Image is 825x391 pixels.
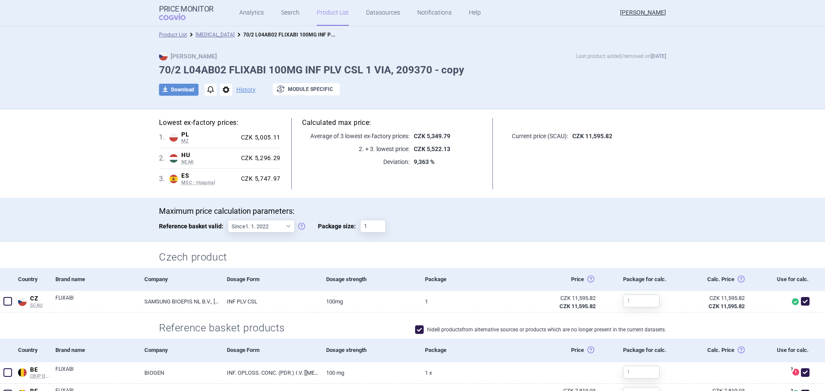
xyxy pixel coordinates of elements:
span: Reference basket valid: [159,220,228,233]
div: CZK 5,005.11 [238,134,281,142]
a: SAMSUNG BIOEPIS NL B.V., [GEOGRAPHIC_DATA] [138,291,220,312]
img: CZ [159,52,168,61]
div: Company [138,339,220,362]
span: BE [30,366,49,374]
a: 100MG [320,291,419,312]
span: Package size: [318,220,360,233]
p: Maximum price calculation parameters: [159,206,666,216]
span: CZ [30,295,49,303]
img: Poland [169,133,178,142]
span: NEAK [181,159,238,165]
img: Czech Republic [18,297,27,306]
div: Use for calc. [755,268,813,291]
a: BEBECBIP DCI [15,364,49,379]
a: 1 [419,291,517,312]
input: 1 [623,294,660,307]
a: 100 mg [320,362,419,383]
div: Country [15,339,49,362]
strong: CZK 11,595.82 [572,133,612,139]
a: [MEDICAL_DATA] [196,32,235,38]
a: BIOGEN [138,362,220,383]
div: CZK 5,296.29 [238,155,281,162]
label: hide 8 products from alternative sources or products which are no longer present in the current d... [415,325,666,334]
p: Last product added/removed on [576,52,666,61]
span: 2 . [159,153,169,164]
p: Deviation: [302,158,409,166]
strong: CZK 11,595.82 [559,303,596,309]
span: COGVIO [159,13,198,20]
abbr: Česko ex-factory [524,294,596,310]
input: 1 [623,366,660,379]
a: CZK 11,595.82CZK 11,595.82 [683,291,755,313]
button: Download [159,84,199,96]
h1: 70/2 L04AB02 FLIXABI 100MG INF PLV CSL 1 VIA, 209370 - copy [159,64,666,76]
span: 3 . [159,174,169,184]
span: ? [789,367,794,372]
span: PL [181,131,238,139]
div: Package [419,268,517,291]
strong: 9,363 % [414,158,434,165]
a: FLIXABI [55,294,138,309]
span: ES [181,172,238,180]
img: Belgium [18,368,27,377]
div: CZK 5,747.97 [238,175,281,183]
div: Brand name [49,339,138,362]
div: Calc. Price [683,268,755,291]
div: Package for calc. [617,268,683,291]
select: Reference basket valid: [228,220,295,233]
div: Package for calc. [617,339,683,362]
div: Dosage Form [220,268,319,291]
div: Calc. Price [683,339,755,362]
a: 1 x [419,362,517,383]
a: CZCZSCAU [15,293,49,308]
strong: Price Monitor [159,5,214,13]
div: Company [138,268,220,291]
input: Package size: [360,220,386,233]
a: Price MonitorCOGVIO [159,5,214,21]
span: 1 . [159,132,169,142]
div: Price [518,268,617,291]
strong: [PERSON_NAME] [159,53,217,60]
span: MSC - Hospital [181,180,238,186]
strong: CZK 5,522.13 [414,145,450,152]
a: Product List [159,32,187,38]
span: CBIP DCI [30,373,49,379]
strong: CZK 11,595.82 [709,303,745,309]
div: Price [518,339,617,362]
span: HU [181,152,238,159]
li: INFLIXIMAB [187,30,235,39]
strong: CZK 5,349.79 [414,133,450,139]
h5: Calculated max price: [302,118,482,127]
h2: Reference basket products [159,321,292,335]
strong: 70/2 L04AB02 FLIXABI 100MG INF PLV CSL 1 VIA, 209370 - copy [243,30,398,38]
div: Brand name [49,268,138,291]
div: Use for calc. [755,339,813,362]
p: Average of 3 lowest ex-factory prices: [302,132,409,140]
div: CZK 11,595.82 [689,294,745,302]
span: SCAU [30,303,49,309]
li: Product List [159,30,187,39]
h2: Czech product [159,250,666,264]
img: Hungary [169,154,178,163]
img: Spain [169,175,178,183]
div: Dosage Form [220,339,319,362]
div: Package [419,339,517,362]
h5: Lowest ex-factory prices: [159,118,281,127]
a: INF. OPLOSS. CONC. (PDR.) I.V. [[MEDICAL_DATA].] [220,362,319,383]
p: Current price (SCAU): [504,132,568,140]
div: Dosage strength [320,268,419,291]
strong: [DATE] [651,53,666,59]
span: MZ [181,138,238,144]
div: Country [15,268,49,291]
button: History [236,87,256,93]
li: 70/2 L04AB02 FLIXABI 100MG INF PLV CSL 1 VIA, 209370 - copy [235,30,338,39]
a: FLIXABI [55,365,138,381]
a: INF PLV CSL [220,291,319,312]
p: 2. + 3. lowest price: [302,145,409,153]
div: Dosage strength [320,339,419,362]
button: Module specific [273,83,340,95]
div: CZK 11,595.82 [524,294,596,302]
